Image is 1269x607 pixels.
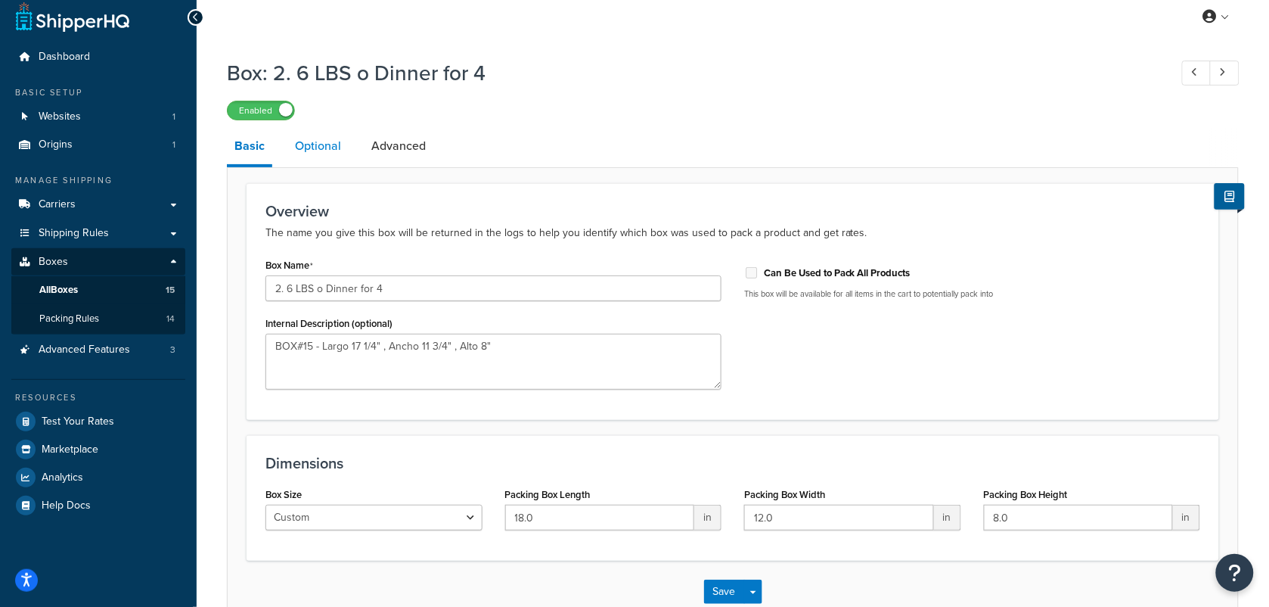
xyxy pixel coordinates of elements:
span: in [1173,505,1200,531]
a: Marketplace [11,436,185,463]
span: Help Docs [42,500,91,512]
textarea: BOX#15 - Largo 17 1/4" , Ancho 11 3/4" , Alto 8" [265,334,721,390]
button: Save [704,580,745,604]
a: Advanced Features3 [11,336,185,364]
a: Help Docs [11,492,185,519]
div: Resources [11,391,185,404]
label: Can Be Used to Pack All Products [764,266,911,280]
span: All Boxes [39,284,78,297]
span: Websites [39,111,81,123]
span: 15 [166,284,175,297]
label: Packing Box Height [984,489,1068,500]
a: Analytics [11,464,185,491]
a: Basic [227,128,272,167]
span: 1 [172,111,175,123]
label: Internal Description (optional) [265,318,392,329]
li: Boxes [11,248,185,335]
a: Dashboard [11,43,185,71]
li: Advanced Features [11,336,185,364]
button: Show Help Docs [1215,183,1245,210]
span: Packing Rules [39,313,99,325]
span: Test Your Rates [42,416,114,428]
p: The name you give this box will be returned in the logs to help you identify which box was used t... [265,224,1200,242]
span: 1 [172,139,175,151]
a: Advanced [364,128,433,164]
li: Packing Rules [11,305,185,333]
span: Origins [39,139,73,151]
span: 14 [166,313,175,325]
button: Open Resource Center [1216,554,1254,592]
li: Websites [11,103,185,131]
input: This option can't be selected because the box is assigned to a dimensional rule [744,267,759,279]
span: Carriers [39,198,76,211]
p: This box will be available for all items in the cart to potentially pack into [744,288,1200,300]
h1: Box: 2. 6 LBS o Dinner for 4 [227,58,1154,88]
a: Next Record [1210,61,1240,86]
a: Packing Rules14 [11,305,185,333]
label: Packing Box Length [505,489,591,500]
span: Boxes [39,256,68,269]
a: Optional [287,128,349,164]
a: Carriers [11,191,185,219]
h3: Overview [265,203,1200,219]
span: Shipping Rules [39,227,109,240]
a: Shipping Rules [11,219,185,247]
span: Dashboard [39,51,90,64]
a: Websites1 [11,103,185,131]
label: Box Name [265,260,313,272]
span: in [934,505,961,531]
label: Box Size [265,489,302,500]
div: Manage Shipping [11,174,185,187]
span: Analytics [42,472,83,484]
span: Marketplace [42,444,98,456]
li: Origins [11,131,185,159]
label: Packing Box Width [744,489,825,500]
h3: Dimensions [265,455,1200,472]
span: Advanced Features [39,344,130,356]
a: Boxes [11,248,185,276]
a: AllBoxes15 [11,276,185,304]
label: Enabled [228,101,294,120]
a: Test Your Rates [11,408,185,435]
a: Previous Record [1182,61,1212,86]
div: Basic Setup [11,86,185,99]
span: in [694,505,721,531]
a: Origins1 [11,131,185,159]
span: 3 [170,344,175,356]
